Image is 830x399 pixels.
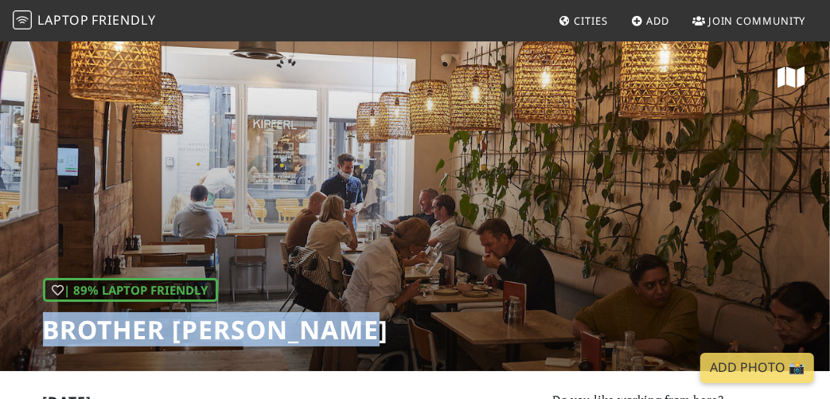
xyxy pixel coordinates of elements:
[575,14,608,28] span: Cities
[625,6,676,35] a: Add
[92,11,155,29] span: Friendly
[686,6,812,35] a: Join Community
[13,7,156,35] a: LaptopFriendly LaptopFriendly
[708,14,806,28] span: Join Community
[43,315,389,345] h1: Brother [PERSON_NAME]
[700,353,814,383] a: Add Photo 📸
[647,14,670,28] span: Add
[43,278,218,302] div: | 89% Laptop Friendly
[552,6,614,35] a: Cities
[13,10,32,29] img: LaptopFriendly
[37,11,89,29] span: Laptop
